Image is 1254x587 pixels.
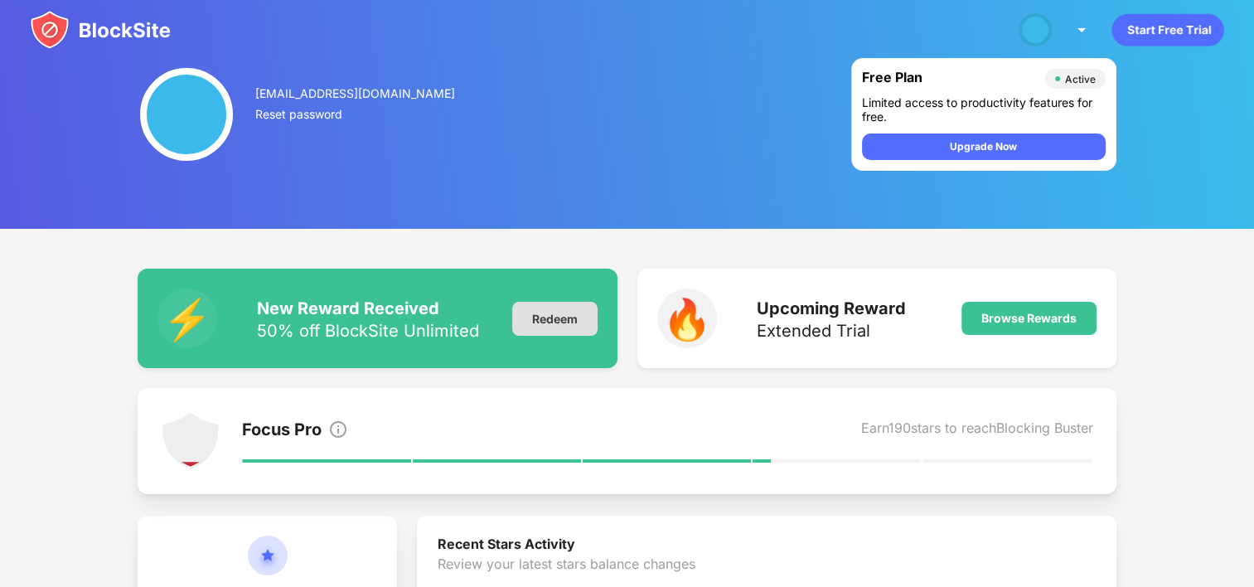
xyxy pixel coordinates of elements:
[257,298,479,318] div: New Reward Received
[512,302,598,336] div: Redeem
[862,69,1037,89] div: Free Plan
[328,420,348,439] img: info.svg
[1065,73,1096,85] div: Active
[161,411,220,471] img: points-level-1.svg
[157,289,217,348] div: ⚡️
[861,420,1093,443] div: Earn 190 stars to reach Blocking Buster
[981,312,1077,325] div: Browse Rewards
[657,289,717,348] div: 🔥
[242,420,322,443] div: Focus Pro
[950,138,1017,155] div: Upgrade Now
[257,323,479,339] div: 50% off BlockSite Unlimited
[757,323,906,339] div: Extended Trial
[862,95,1106,124] div: Limited access to productivity features for free.
[757,298,906,318] div: Upcoming Reward
[255,107,458,121] div: Reset password
[30,10,171,50] img: blocksite-icon.svg
[437,536,1096,555] div: Recent Stars Activity
[255,86,458,100] div: [EMAIL_ADDRESS][DOMAIN_NAME]
[1111,13,1224,46] div: animation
